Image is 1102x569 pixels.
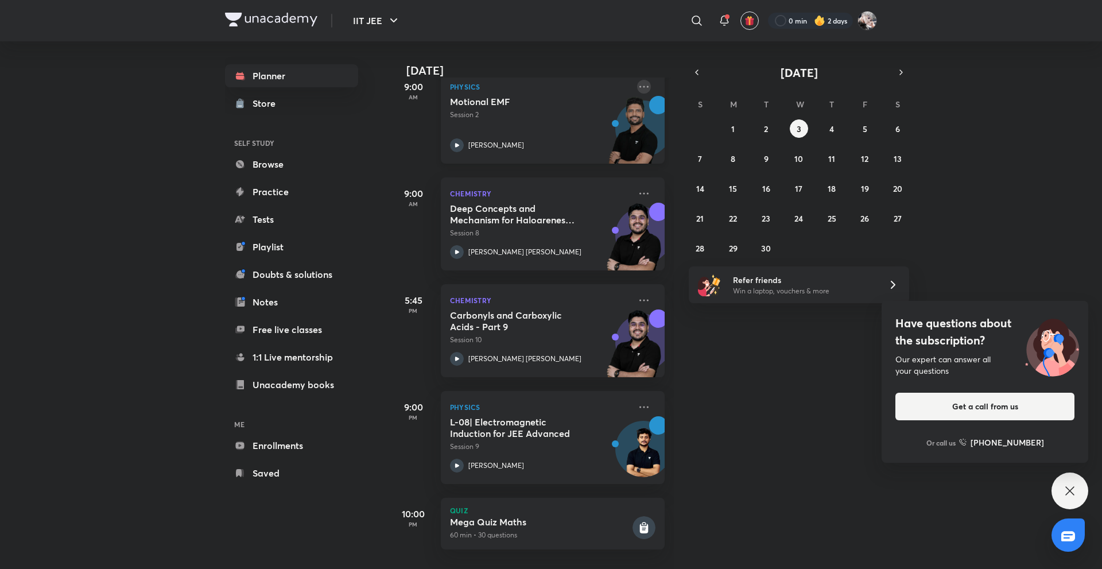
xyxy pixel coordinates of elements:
a: Enrollments [225,434,358,457]
button: September 6, 2025 [888,119,907,138]
p: [PERSON_NAME] [468,140,524,150]
button: September 24, 2025 [790,209,808,227]
span: [DATE] [781,65,818,80]
abbr: September 30, 2025 [761,243,771,254]
img: referral [698,273,721,296]
button: September 3, 2025 [790,119,808,138]
button: September 2, 2025 [757,119,775,138]
abbr: September 1, 2025 [731,123,735,134]
button: September 25, 2025 [822,209,841,227]
abbr: September 25, 2025 [828,213,836,224]
a: Saved [225,462,358,485]
a: Planner [225,64,358,87]
p: [PERSON_NAME] [PERSON_NAME] [468,247,581,257]
abbr: Monday [730,99,737,110]
img: streak [814,15,825,26]
p: Session 10 [450,335,630,345]
button: September 23, 2025 [757,209,775,227]
img: Navin Raj [857,11,877,30]
h5: 10:00 [390,507,436,521]
button: September 11, 2025 [822,149,841,168]
p: Or call us [926,438,956,448]
h5: Carbonyls and Carboxylic Acids - Part 9 [450,309,593,332]
h6: ME [225,415,358,434]
p: PM [390,307,436,314]
p: Win a laptop, vouchers & more [733,286,874,296]
h6: Refer friends [733,274,874,286]
div: Our expert can answer all your questions [895,354,1074,377]
abbr: September 9, 2025 [764,153,769,164]
abbr: September 23, 2025 [762,213,770,224]
button: September 21, 2025 [691,209,709,227]
p: Physics [450,80,630,94]
h5: L-08| Electromagnetic Induction for JEE Advanced [450,416,593,439]
button: September 18, 2025 [822,179,841,198]
button: September 22, 2025 [724,209,742,227]
h5: 9:00 [390,80,436,94]
button: September 15, 2025 [724,179,742,198]
a: Unacademy books [225,373,358,396]
h5: 9:00 [390,400,436,414]
p: Chemistry [450,187,630,200]
abbr: September 15, 2025 [729,183,737,194]
p: Quiz [450,507,655,514]
abbr: September 6, 2025 [895,123,900,134]
abbr: September 19, 2025 [861,183,869,194]
a: Notes [225,291,358,313]
p: Physics [450,400,630,414]
abbr: September 26, 2025 [860,213,869,224]
abbr: September 16, 2025 [762,183,770,194]
abbr: Tuesday [764,99,769,110]
p: Chemistry [450,293,630,307]
img: unacademy [602,96,665,175]
img: avatar [744,16,755,26]
button: September 19, 2025 [856,179,874,198]
a: Store [225,92,358,115]
p: Session 2 [450,110,630,120]
abbr: Thursday [829,99,834,110]
abbr: September 17, 2025 [795,183,802,194]
abbr: September 7, 2025 [698,153,702,164]
img: unacademy [602,309,665,389]
img: unacademy [602,203,665,282]
h5: Mega Quiz Maths [450,516,630,528]
abbr: September 20, 2025 [893,183,902,194]
abbr: Saturday [895,99,900,110]
abbr: September 10, 2025 [794,153,803,164]
a: Playlist [225,235,358,258]
abbr: September 22, 2025 [729,213,737,224]
p: PM [390,521,436,528]
img: Company Logo [225,13,317,26]
h5: Deep Concepts and Mechanism for Haloarenes including CPs and N-Rxns including PYQs flavored Probs [450,203,593,226]
button: September 17, 2025 [790,179,808,198]
button: Get a call from us [895,393,1074,420]
button: September 27, 2025 [888,209,907,227]
abbr: September 29, 2025 [729,243,738,254]
abbr: September 2, 2025 [764,123,768,134]
h4: [DATE] [406,64,676,78]
abbr: September 13, 2025 [894,153,902,164]
button: September 29, 2025 [724,239,742,257]
abbr: September 21, 2025 [696,213,704,224]
button: September 9, 2025 [757,149,775,168]
abbr: September 8, 2025 [731,153,735,164]
abbr: September 14, 2025 [696,183,704,194]
button: [DATE] [705,64,893,80]
abbr: Sunday [698,99,703,110]
abbr: September 4, 2025 [829,123,834,134]
button: September 10, 2025 [790,149,808,168]
div: Store [253,96,282,110]
button: September 14, 2025 [691,179,709,198]
abbr: September 24, 2025 [794,213,803,224]
button: September 28, 2025 [691,239,709,257]
p: AM [390,200,436,207]
button: September 7, 2025 [691,149,709,168]
abbr: September 3, 2025 [797,123,801,134]
abbr: Friday [863,99,867,110]
h5: 9:00 [390,187,436,200]
p: Session 9 [450,442,630,452]
p: PM [390,414,436,421]
button: September 8, 2025 [724,149,742,168]
button: September 1, 2025 [724,119,742,138]
p: [PERSON_NAME] [PERSON_NAME] [468,354,581,364]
